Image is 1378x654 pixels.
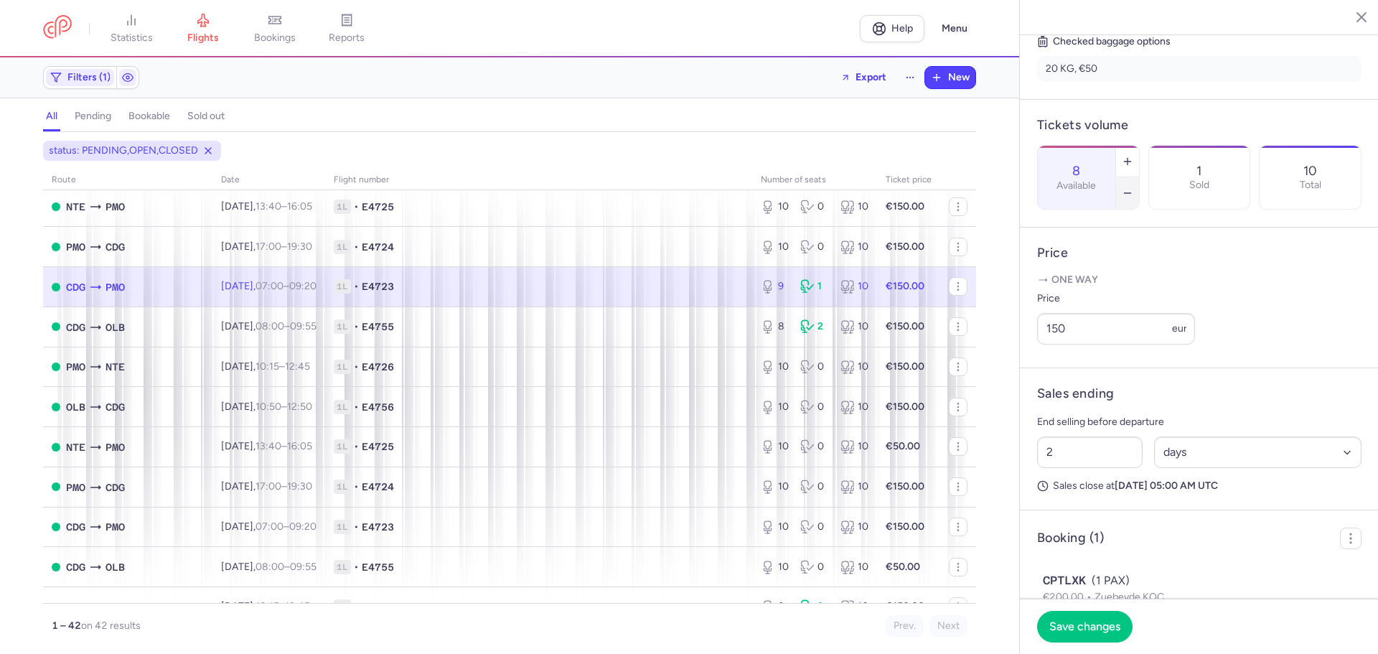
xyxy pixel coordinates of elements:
th: route [43,169,212,191]
span: PMO [66,480,85,495]
th: date [212,169,325,191]
strong: €150.00 [886,200,924,212]
span: CPTLXK [1043,572,1086,589]
span: 1L [334,520,351,534]
span: Filters (1) [67,72,111,83]
button: Save changes [1037,611,1133,643]
time: 09:55 [290,320,317,332]
a: statistics [95,13,167,45]
span: [DATE], [221,320,317,332]
div: 0 [800,560,828,574]
a: bookings [239,13,311,45]
a: Help [860,15,924,42]
button: Prev. [886,615,924,637]
h4: Sales ending [1037,386,1114,402]
span: reports [329,32,365,45]
span: CDG [66,519,85,535]
span: 1L [334,319,351,334]
span: OLB [66,399,85,415]
span: 1L [334,439,351,454]
time: 08:00 [256,561,284,573]
div: 0 [800,520,828,534]
span: CDG [106,239,125,255]
span: • [354,520,359,534]
span: [DATE], [221,360,310,373]
div: 8 [761,599,789,614]
span: PMO [66,359,85,375]
button: Next [929,615,967,637]
div: 2 [800,599,828,614]
div: 10 [840,240,868,254]
span: Help [891,23,913,34]
input: --- [1037,313,1195,345]
strong: €150.00 [886,320,924,332]
div: 10 [761,560,789,574]
time: 07:00 [256,280,283,292]
div: 10 [761,360,789,374]
span: • [354,319,359,334]
span: • [354,599,359,614]
time: 13:40 [256,440,281,452]
div: 10 [840,480,868,494]
span: status: PENDING,OPEN,CLOSED [49,144,198,158]
div: 1 [800,279,828,294]
h4: bookable [128,110,170,123]
span: CDG [106,399,125,415]
div: 10 [761,200,789,214]
span: E4726 [362,599,394,614]
button: CPTLXK(1 PAX)€200.00Zuebeyde KOC [1043,572,1356,605]
a: reports [311,13,383,45]
p: Sold [1189,179,1209,191]
h4: sold out [187,110,225,123]
span: [DATE], [221,200,312,212]
div: 10 [840,279,868,294]
li: 20 KG, €50 [1037,56,1361,82]
a: flights [167,13,239,45]
div: 10 [840,200,868,214]
div: 0 [800,360,828,374]
time: 16:05 [287,200,312,212]
span: – [256,480,312,492]
time: 07:00 [256,520,283,533]
div: 0 [800,200,828,214]
span: PMO [106,519,125,535]
time: 10:50 [256,401,281,413]
p: Sales close at [1037,480,1361,492]
span: • [354,360,359,374]
span: – [256,561,317,573]
span: – [256,200,312,212]
h4: Price [1037,245,1361,261]
button: Filters (1) [44,67,116,88]
time: 09:20 [289,280,317,292]
span: E4726 [362,360,394,374]
p: 1 [1196,164,1201,178]
span: – [256,401,312,413]
strong: €150.00 [886,280,924,292]
span: €200.00 [1043,591,1095,603]
h4: pending [75,110,111,123]
strong: [DATE] 05:00 AM UTC [1115,480,1218,492]
strong: €150.00 [886,600,924,612]
span: 1L [334,360,351,374]
span: PMO [66,239,85,255]
span: 1L [334,400,351,414]
p: 10 [1303,164,1317,178]
strong: €150.00 [886,240,924,253]
span: E4724 [362,240,394,254]
span: NTE [106,359,125,375]
span: Save changes [1049,620,1120,633]
span: Export [856,72,886,83]
span: eur [1172,322,1187,335]
time: 16:05 [287,440,312,452]
div: 10 [761,240,789,254]
input: ## [1037,436,1143,468]
span: [DATE], [221,520,317,533]
div: 0 [800,439,828,454]
time: 19:30 [287,480,312,492]
span: – [256,280,317,292]
div: (1 PAX) [1043,572,1356,589]
strong: €150.00 [886,480,924,492]
span: PMO [106,199,125,215]
span: E4725 [362,200,394,214]
time: 17:00 [256,240,281,253]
